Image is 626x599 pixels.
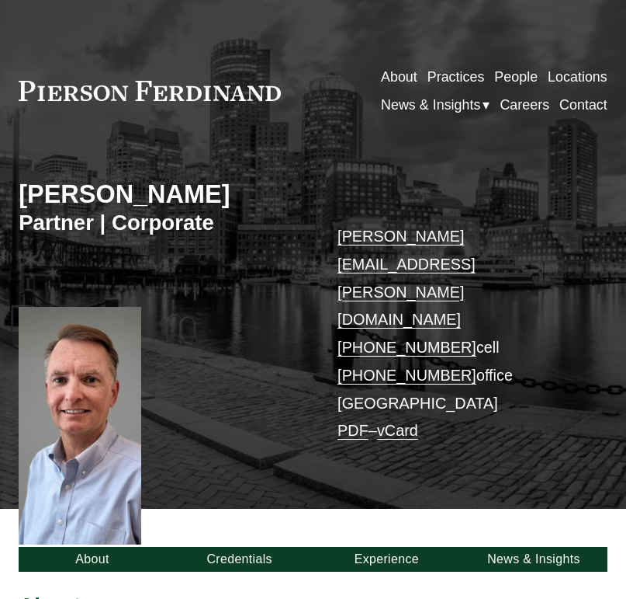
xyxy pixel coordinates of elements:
[559,91,607,119] a: Contact
[381,92,481,117] span: News & Insights
[494,63,538,91] a: People
[548,63,607,91] a: Locations
[377,422,418,439] a: vCard
[337,223,583,445] p: cell office [GEOGRAPHIC_DATA] –
[337,367,476,384] a: [PHONE_NUMBER]
[427,63,485,91] a: Practices
[381,91,490,119] a: folder dropdown
[460,547,607,573] a: News & Insights
[313,547,460,573] a: Experience
[337,228,476,328] a: [PERSON_NAME][EMAIL_ADDRESS][PERSON_NAME][DOMAIN_NAME]
[381,63,417,91] a: About
[166,547,313,573] a: Credentials
[500,91,549,119] a: Careers
[337,422,368,439] a: PDF
[19,210,313,236] h3: Partner | Corporate
[19,547,166,573] a: About
[19,179,313,210] h2: [PERSON_NAME]
[337,339,476,356] a: [PHONE_NUMBER]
